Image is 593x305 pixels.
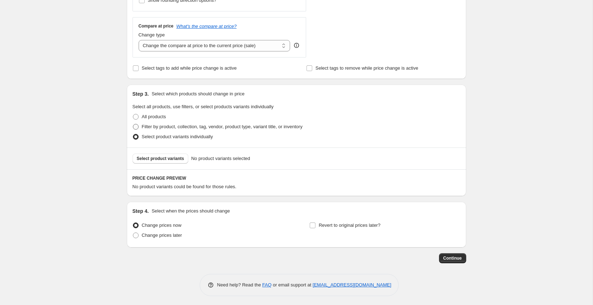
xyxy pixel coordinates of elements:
span: Need help? Read the [217,282,263,287]
p: Select which products should change in price [151,90,244,97]
span: Select product variants [137,156,184,161]
button: Select product variants [133,154,189,164]
span: or email support at [271,282,313,287]
span: Change type [139,32,165,37]
a: FAQ [262,282,271,287]
p: Select when the prices should change [151,207,230,215]
h3: Compare at price [139,23,174,29]
span: No product variants selected [191,155,250,162]
span: No product variants could be found for those rules. [133,184,236,189]
span: Select tags to remove while price change is active [315,65,418,71]
span: Filter by product, collection, tag, vendor, product type, variant title, or inventory [142,124,303,129]
span: Select tags to add while price change is active [142,65,237,71]
span: Select product variants individually [142,134,213,139]
span: Continue [443,255,462,261]
h2: Step 3. [133,90,149,97]
div: help [293,42,300,49]
span: Change prices now [142,222,181,228]
h6: PRICE CHANGE PREVIEW [133,175,460,181]
h2: Step 4. [133,207,149,215]
span: All products [142,114,166,119]
button: Continue [439,253,466,263]
span: Change prices later [142,232,182,238]
span: Revert to original prices later? [319,222,380,228]
a: [EMAIL_ADDRESS][DOMAIN_NAME] [313,282,391,287]
button: What's the compare at price? [176,24,237,29]
span: Select all products, use filters, or select products variants individually [133,104,274,109]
